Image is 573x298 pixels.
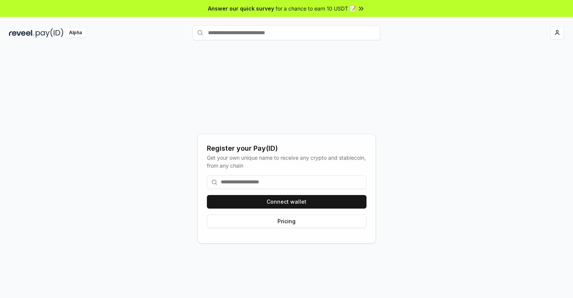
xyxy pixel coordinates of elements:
button: Pricing [207,215,366,228]
div: Get your own unique name to receive any crypto and stablecoin, from any chain [207,154,366,169]
img: pay_id [36,28,63,38]
div: Register your Pay(ID) [207,143,366,154]
span: for a chance to earn 10 USDT 📝 [276,5,356,12]
span: Answer our quick survey [208,5,274,12]
div: Alpha [65,28,86,38]
button: Connect wallet [207,195,366,209]
img: reveel_dark [9,28,34,38]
